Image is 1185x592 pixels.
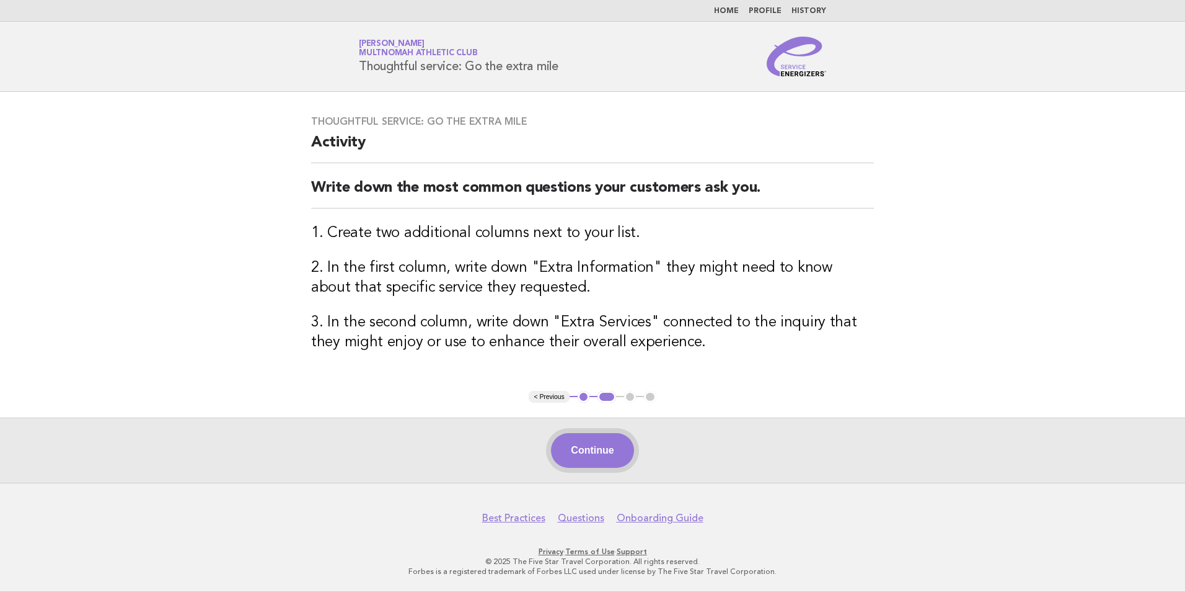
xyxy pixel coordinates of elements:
span: Multnomah Athletic Club [359,50,477,58]
a: Onboarding Guide [617,512,703,524]
a: Home [714,7,739,15]
a: Profile [749,7,782,15]
a: Support [617,547,647,556]
h3: Thoughtful service: Go the extra mile [311,115,874,128]
button: Continue [551,433,633,468]
button: 2 [597,391,615,403]
a: Privacy [539,547,563,556]
button: < Previous [529,391,569,403]
a: Terms of Use [565,547,615,556]
a: History [791,7,826,15]
img: Service Energizers [767,37,826,76]
h2: Write down the most common questions your customers ask you. [311,178,874,209]
a: Questions [558,512,604,524]
h2: Activity [311,133,874,163]
button: 1 [578,391,590,403]
a: Best Practices [482,512,545,524]
p: · · [213,547,972,557]
p: Forbes is a registered trademark of Forbes LLC used under license by The Five Star Travel Corpora... [213,567,972,576]
h3: 3. In the second column, write down "Extra Services" connected to the inquiry that they might enj... [311,313,874,352]
a: [PERSON_NAME]Multnomah Athletic Club [359,40,477,57]
p: © 2025 The Five Star Travel Corporation. All rights reserved. [213,557,972,567]
h3: 2. In the first column, write down "Extra Information" they might need to know about that specifi... [311,258,874,298]
h1: Thoughtful service: Go the extra mile [359,40,558,73]
h3: 1. Create two additional columns next to your list. [311,223,874,243]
